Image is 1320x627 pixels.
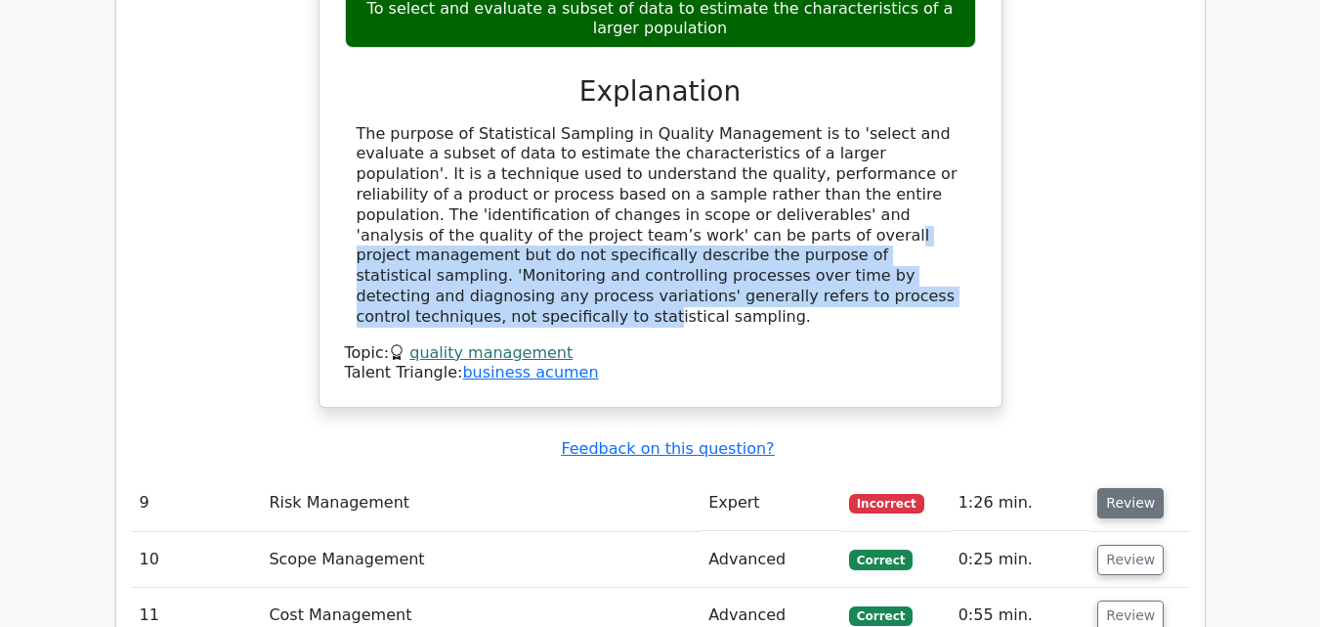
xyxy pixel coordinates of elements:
[261,475,701,531] td: Risk Management
[462,363,598,381] a: business acumen
[1097,488,1164,518] button: Review
[951,475,1090,531] td: 1:26 min.
[345,343,976,384] div: Talent Triangle:
[701,532,841,588] td: Advanced
[849,550,913,569] span: Correct
[1097,545,1164,575] button: Review
[345,343,976,364] div: Topic:
[561,439,774,458] a: Feedback on this question?
[951,532,1090,588] td: 0:25 min.
[849,494,924,514] span: Incorrect
[409,343,573,362] a: quality management
[132,475,262,531] td: 9
[261,532,701,588] td: Scope Management
[357,75,964,109] h3: Explanation
[701,475,841,531] td: Expert
[849,606,913,626] span: Correct
[132,532,262,588] td: 10
[357,124,964,328] div: The purpose of Statistical Sampling in Quality Management is to 'select and evaluate a subset of ...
